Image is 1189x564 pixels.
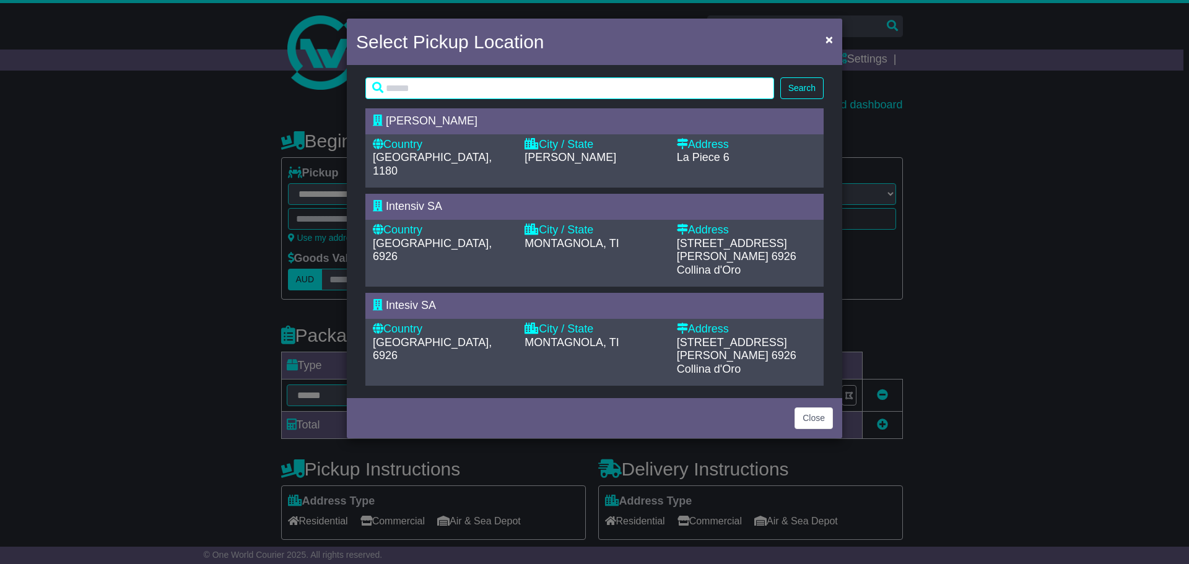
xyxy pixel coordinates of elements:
span: [GEOGRAPHIC_DATA], 1180 [373,151,492,177]
button: Close [819,27,839,52]
div: Country [373,138,512,152]
span: La Piece 6 [677,151,730,163]
div: City / State [525,323,664,336]
span: 6926 Collina d'Oro [677,349,796,375]
button: Search [780,77,824,99]
span: MONTAGNOLA, TI [525,336,619,349]
span: × [825,32,833,46]
span: [STREET_ADDRESS][PERSON_NAME] [677,237,787,263]
div: Country [373,323,512,336]
span: [PERSON_NAME] [386,115,477,127]
span: Intesiv SA [386,299,436,311]
button: Close [795,407,833,429]
span: 6926 Collina d'Oro [677,250,796,276]
span: Intensiv SA [386,200,442,212]
h4: Select Pickup Location [356,28,544,56]
div: Address [677,223,816,237]
span: [PERSON_NAME] [525,151,616,163]
span: [GEOGRAPHIC_DATA], 6926 [373,336,492,362]
div: Country [373,223,512,237]
div: Address [677,138,816,152]
div: Address [677,323,816,336]
span: [GEOGRAPHIC_DATA], 6926 [373,237,492,263]
span: [STREET_ADDRESS][PERSON_NAME] [677,336,787,362]
div: City / State [525,138,664,152]
span: MONTAGNOLA, TI [525,237,619,249]
div: City / State [525,223,664,237]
